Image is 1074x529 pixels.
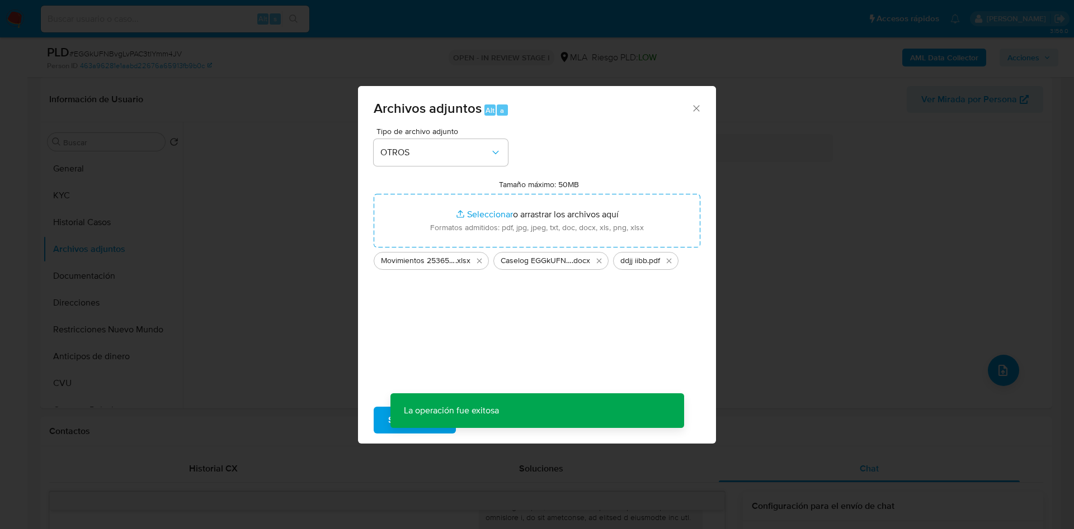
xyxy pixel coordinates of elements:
[499,179,579,189] label: Tamaño máximo: 50MB
[647,255,660,266] span: .pdf
[662,254,676,268] button: Eliminar ddjj iibb.pdf
[374,247,700,270] ul: Archivos seleccionados
[486,105,494,116] span: Alt
[500,105,504,116] span: a
[691,103,701,113] button: Cerrar
[374,407,456,433] button: Subir archivo
[374,98,482,118] span: Archivos adjuntos
[374,139,508,166] button: OTROS
[475,408,511,432] span: Cancelar
[572,255,590,266] span: .docx
[455,255,470,266] span: .xlsx
[380,147,490,158] span: OTROS
[390,393,512,428] p: La operación fue exitosa
[381,255,455,266] span: Movimientos 253652182
[592,254,606,268] button: Eliminar Caselog EGGkUFNBvgLvPAC3tlYmm4JV - 253652182.docx
[388,408,441,432] span: Subir archivo
[376,127,511,135] span: Tipo de archivo adjunto
[473,254,486,268] button: Eliminar Movimientos 253652182.xlsx
[501,255,572,266] span: Caselog EGGkUFNBvgLvPAC3tlYmm4JV - 253652182
[620,255,647,266] span: ddjj iibb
